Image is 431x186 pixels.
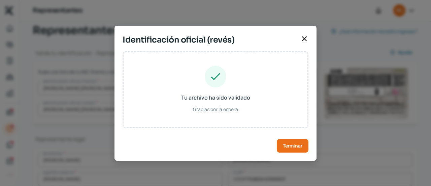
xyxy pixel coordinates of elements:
button: Terminar [277,139,308,153]
span: Tu archivo ha sido validado [181,93,250,103]
span: Terminar [283,143,302,148]
img: Tu archivo ha sido validado [205,66,226,87]
span: Gracias por la espera [193,105,238,113]
span: Identificación oficial (revés) [123,34,298,46]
